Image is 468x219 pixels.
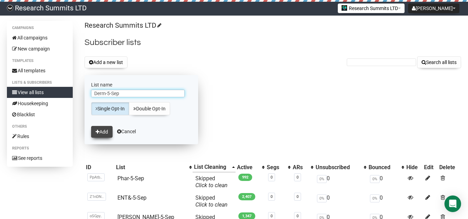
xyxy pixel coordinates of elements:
span: Z1nDN.. [87,193,106,201]
th: Hide: No sort applied, sorting is disabled [405,162,423,172]
span: Skipped [195,194,228,208]
div: Hide [406,164,421,171]
th: Bounced: No sort applied, activate to apply an ascending sort [367,162,405,172]
a: Single Opt-In [91,102,129,115]
a: Cancel [117,129,136,134]
th: List Cleaning: Ascending sort applied, activate to apply a descending sort [193,162,236,172]
li: Templates [7,57,73,65]
th: List: No sort applied, activate to apply an ascending sort [115,162,193,172]
div: Edit [424,164,436,171]
span: 0% [370,175,380,183]
label: List name [91,82,192,88]
input: The name of your new list [91,90,185,97]
a: Click to clean [195,182,228,189]
td: 0 [367,172,405,192]
td: 0 [367,192,405,211]
span: 0% [317,175,327,183]
td: 0 [314,172,367,192]
li: Campaigns [7,24,73,32]
th: Segs: No sort applied, activate to apply an ascending sort [265,162,291,172]
div: Segs [267,164,284,171]
a: 0 [271,194,273,199]
span: PpAtb.. [87,173,105,181]
a: Phar-5-Sep [117,175,144,182]
button: Research Summits LTD [338,3,405,13]
span: Skipped [195,175,228,189]
li: Reports [7,144,73,153]
span: 2,407 [238,193,255,200]
a: Double Opt-In [129,102,170,115]
li: Others [7,122,73,131]
th: Edit: No sort applied, sorting is disabled [423,162,438,172]
div: ARs [293,164,307,171]
div: Open Intercom Messenger [444,195,461,212]
div: ID [86,164,113,171]
a: See reports [7,153,73,164]
li: Lists & subscribers [7,79,73,87]
span: 992 [238,174,252,181]
div: List Cleaning [194,164,229,171]
a: Research Summits LTD [85,21,160,29]
th: Delete: No sort applied, sorting is disabled [438,162,461,172]
img: 2.jpg [342,5,347,11]
button: Add a new list [85,56,127,68]
div: Active [237,164,258,171]
a: 0 [297,175,299,180]
div: List [116,164,186,171]
div: Bounced [369,164,398,171]
button: [PERSON_NAME] [408,3,459,13]
th: Unsubscribed: No sort applied, activate to apply an ascending sort [314,162,367,172]
button: Search all lists [417,56,461,68]
a: 0 [271,175,273,180]
th: Active: No sort applied, activate to apply an ascending sort [236,162,265,172]
span: 0% [317,194,327,202]
td: 0 [314,192,367,211]
button: Add [91,126,113,138]
span: 0% [370,194,380,202]
div: Delete [439,164,460,171]
a: 0 [297,214,299,218]
th: ARs: No sort applied, activate to apply an ascending sort [291,162,314,172]
h2: Subscriber lists [85,36,461,49]
a: All campaigns [7,32,73,43]
img: bccbfd5974049ef095ce3c15df0eef5a [7,5,13,11]
a: 0 [297,194,299,199]
a: Blacklist [7,109,73,120]
a: New campaign [7,43,73,54]
a: Rules [7,131,73,142]
a: 0 [271,214,273,218]
a: Housekeeping [7,98,73,109]
a: ENT&-5-Sep [117,194,147,201]
a: Click to clean [195,201,228,208]
a: View all lists [7,87,73,98]
th: ID: No sort applied, sorting is disabled [85,162,115,172]
a: All templates [7,65,73,76]
div: Unsubscribed [316,164,360,171]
